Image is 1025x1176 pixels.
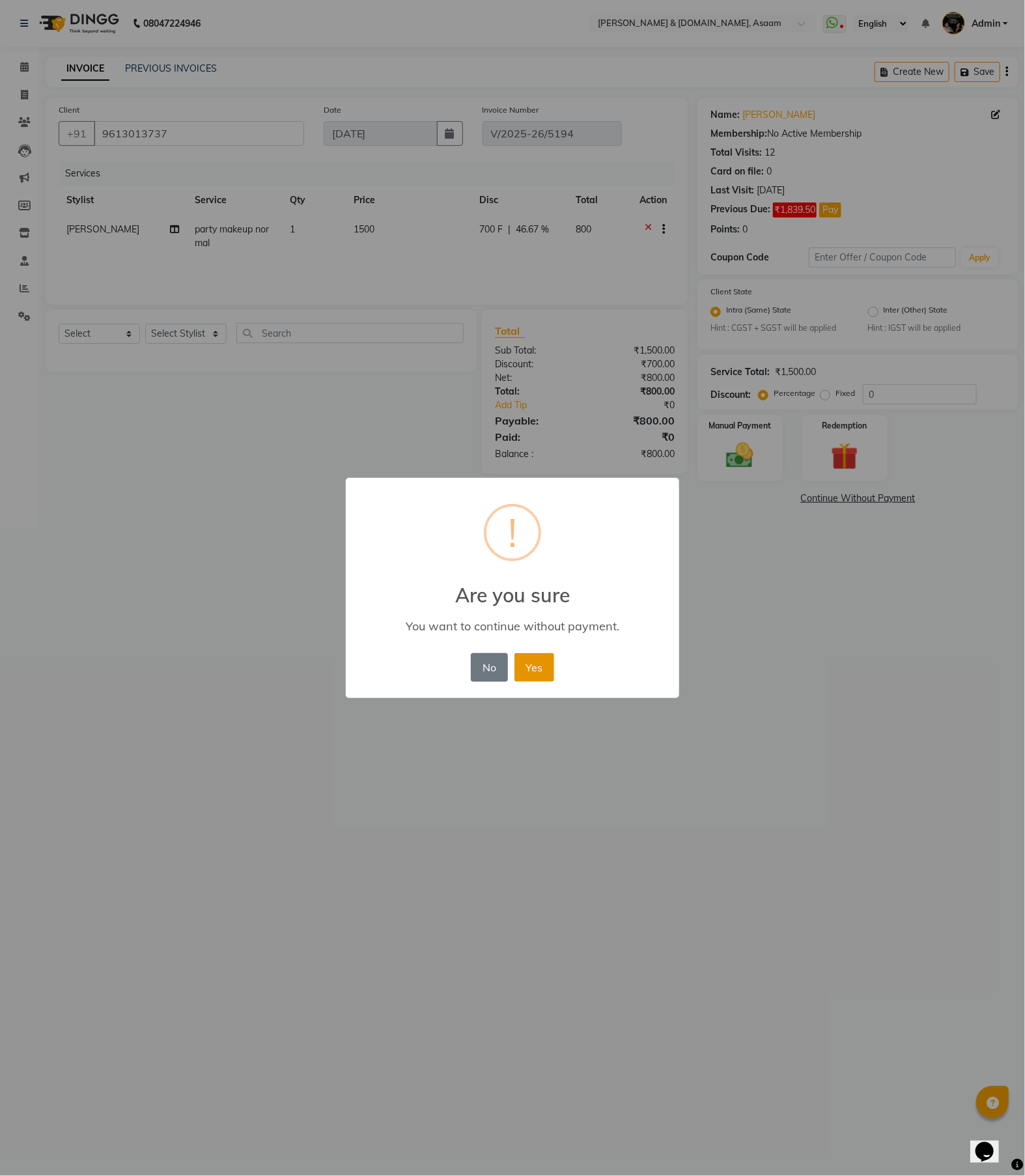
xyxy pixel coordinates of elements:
iframe: chat widget [970,1124,1012,1163]
button: No [471,653,507,682]
div: ! [508,507,517,559]
div: You want to continue without payment. [365,619,660,634]
button: Yes [514,653,554,682]
h2: Are you sure [346,568,679,607]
